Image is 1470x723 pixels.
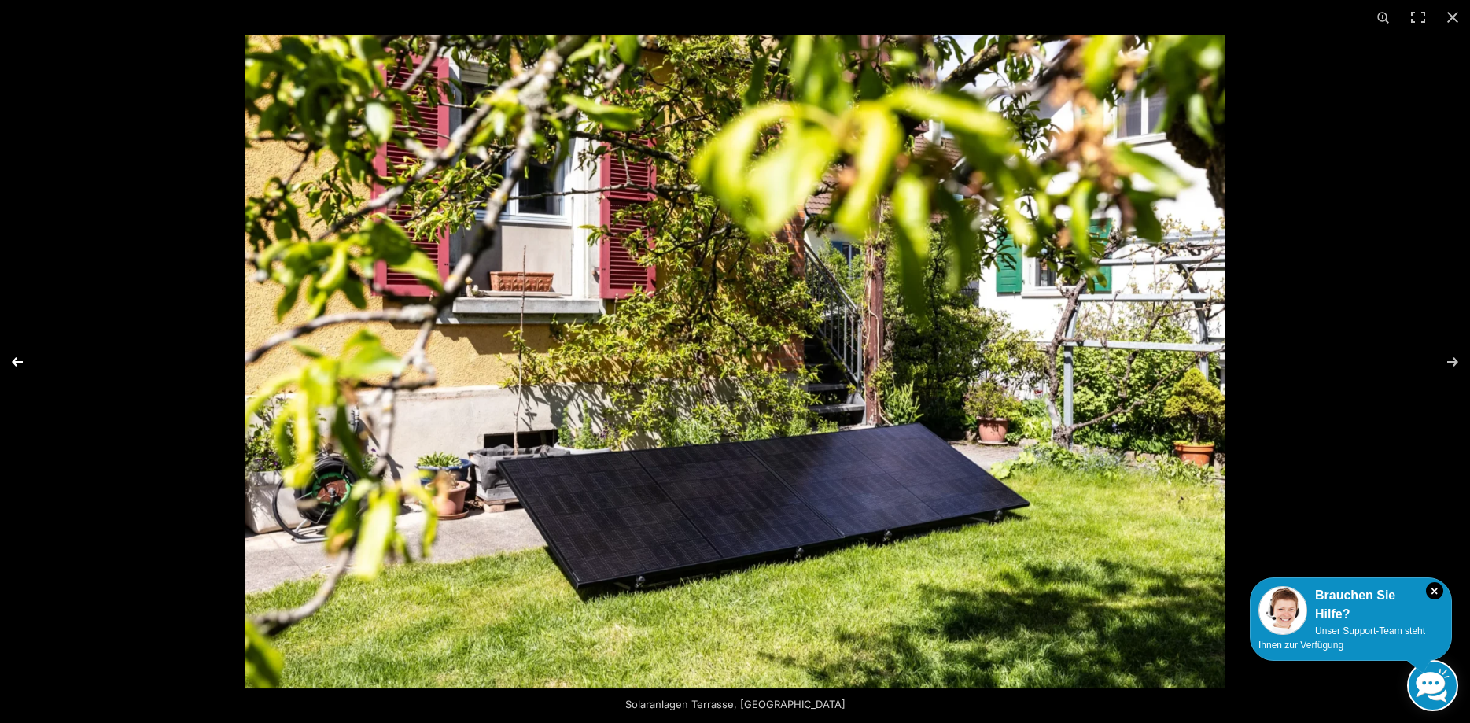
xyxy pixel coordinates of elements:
span: Unser Support-Team steht Ihnen zur Verfügung [1258,625,1425,651]
img: Customer service [1258,586,1307,635]
div: Brauchen Sie Hilfe? [1258,586,1443,624]
div: Solaranlagen Terrasse, [GEOGRAPHIC_DATA] [570,688,901,720]
img: aldernativ Solaranlagen 5265 web scaled scaled scaled [245,35,1225,688]
i: Schließen [1426,582,1443,599]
